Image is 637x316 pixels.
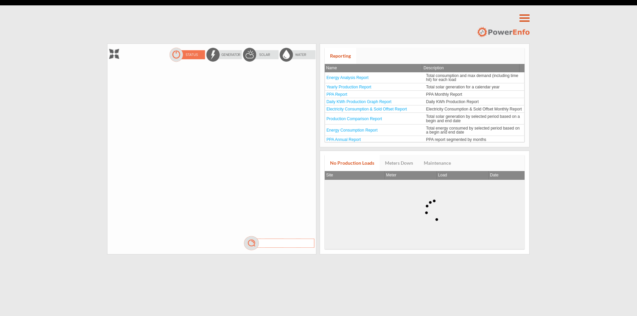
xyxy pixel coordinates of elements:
[279,47,316,62] img: waterOff.png
[425,72,525,83] td: Total consumption and max demand (including time hit) for each load
[425,91,525,98] td: PPA Monthly Report
[325,171,385,180] th: Site
[109,49,119,59] img: zoom.png
[425,136,525,143] td: PPA report segmented by months
[437,171,489,180] th: Load
[326,66,337,70] span: Name
[422,64,520,72] th: Description
[438,173,447,177] span: Load
[425,105,525,113] td: Electricity Consumption & Sold Offset Monthly Report
[425,98,525,105] td: Daily KWh Production Report
[325,48,356,64] a: Reporting
[206,47,242,62] img: energyOff.png
[326,75,369,80] a: Energy Analysis Report
[325,155,380,171] a: No Production Loads
[423,66,444,70] span: Description
[326,85,371,89] a: Yearly Production Report
[386,173,396,177] span: Meter
[325,64,422,72] th: Name
[326,107,407,111] a: Electricity Consumption & Sold Offset Report
[326,137,361,142] a: PPA Annual Report
[243,236,316,251] img: mag.png
[385,171,436,180] th: Meter
[326,173,333,177] span: Site
[380,155,418,171] a: Meters Down
[425,113,525,124] td: Total solar generation by selected period based on a begin and end date
[418,155,456,171] a: Maintenance
[326,99,391,104] a: Daily KWh Production Graph Report
[477,26,529,38] img: logo
[425,83,525,91] td: Total solar generation for a calendar year
[326,116,382,121] a: Production Comparison Report
[169,47,206,62] img: statusOn.png
[425,125,525,136] td: Total energy consumed by selected period based on a begin and end date
[326,128,378,133] a: Energy Consumption Report
[490,173,499,177] span: Date
[242,47,279,62] img: solarOff.png
[326,92,347,97] a: PPA Report
[489,171,525,180] th: Date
